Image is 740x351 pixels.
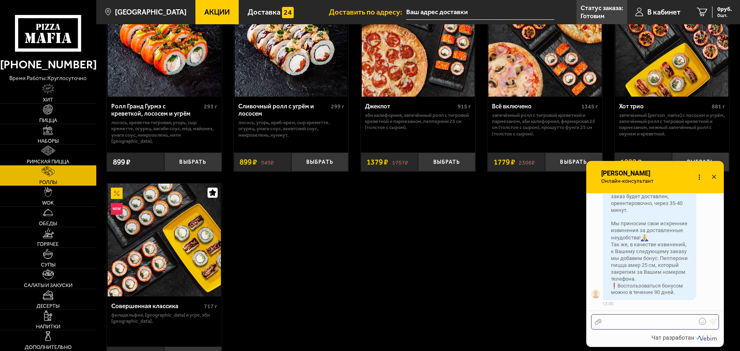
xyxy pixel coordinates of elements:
span: 1345 г [581,103,598,110]
span: 1999 ₽ [620,158,642,166]
div: Всё включено [492,103,579,110]
span: 1379 ₽ [367,158,388,166]
span: 1779 ₽ [494,158,515,166]
span: 293 г [204,103,217,110]
span: Роллы [39,180,57,185]
a: АкционныйНовинкаСовершенная классика [107,184,221,296]
span: 915 г [458,103,471,110]
p: лосось, угорь, краб-крем, Сыр креметте, огурец, унаги соус, азиатский соус, микрозелень, кунжут. [238,119,344,138]
img: Акционный [111,188,123,199]
span: Десерты [36,303,59,309]
span: Акции [204,8,230,16]
button: Выбрать [291,152,349,171]
span: Доставка [248,8,280,16]
span: 899 ₽ [240,158,257,166]
p: Готовим [581,13,604,19]
span: Доставить по адресу: [329,8,406,16]
span: 13:00 [602,301,613,307]
s: 2307 ₽ [646,158,662,166]
p: Эби Калифорния, Запечённый ролл с тигровой креветкой и пармезаном, Пепперони 25 см (толстое с сыр... [365,112,471,131]
span: Пицца [39,118,57,123]
span: Римская пицца [27,159,69,164]
div: Джекпот [365,103,456,110]
img: visitor_avatar_default.png [591,289,600,298]
span: Хит [43,97,53,102]
div: Сливочный ролл с угрём и лососем [238,103,329,118]
span: [PERSON_NAME] [600,170,658,177]
p: Запечённый ролл с тигровой креветкой и пармезаном, Эби Калифорния, Фермерская 25 см (толстое с сы... [492,112,598,137]
button: Выбрать [418,152,475,171]
span: Онлайн-консультант [600,178,658,184]
div: Совершенная классика [111,302,202,310]
div: Хот трио [619,103,710,110]
img: Совершенная классика [108,184,221,296]
span: 299 г [331,103,344,110]
span: Наборы [38,138,59,144]
span: 899 ₽ [113,158,130,166]
span: 0 руб. [717,6,732,12]
img: Новинка [111,203,123,215]
span: Супы [41,262,55,267]
span: Обеды [39,221,57,226]
img: 15daf4d41897b9f0e9f617042186c801.svg [282,7,294,19]
span: 0 шт. [717,13,732,18]
s: 2306 ₽ [519,158,535,166]
span: Дополнительно [25,345,72,350]
p: Филадельфия, [GEOGRAPHIC_DATA] в угре, Эби [GEOGRAPHIC_DATA]. [111,312,217,324]
button: Выбрать [164,152,222,171]
p: Статус заказа: [581,5,623,11]
s: 1757 ₽ [392,158,408,166]
input: Ваш адрес доставки [406,5,554,20]
p: Запеченный [PERSON_NAME] с лососем и угрём, Запечённый ролл с тигровой креветкой и пармезаном, Не... [619,112,725,137]
span: [GEOGRAPHIC_DATA] [115,8,187,16]
span: Салаты и закуски [24,283,72,288]
span: 717 г [204,303,217,310]
span: WOK [42,200,54,205]
a: Чат разработан [651,334,719,341]
span: 881 г [712,103,725,110]
p: лосось, креветка тигровая, угорь, Сыр креметте, огурец, васаби соус, мёд, майонез, унаги соус, ми... [111,119,217,144]
s: 949 ₽ [261,158,274,166]
button: Выбрать [672,152,729,171]
span: Напитки [36,324,60,329]
span: В кабинет [647,8,681,16]
div: Ролл Гранд Гурмэ с креветкой, лососем и угрём [111,103,202,118]
button: Выбрать [545,152,602,171]
img: 🙏 [641,234,648,241]
span: Горячее [37,241,59,247]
